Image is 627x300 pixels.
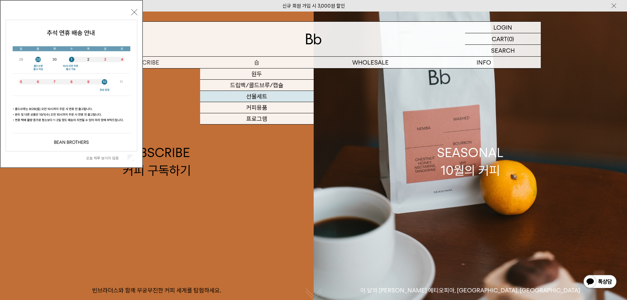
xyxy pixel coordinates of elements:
a: 원두 [200,68,314,80]
a: 신규 회원 가입 시 3,000원 할인 [282,3,345,9]
a: 선물세트 [200,91,314,102]
a: 프로그램 [200,113,314,124]
img: 카카오톡 채널 1:1 채팅 버튼 [583,274,617,290]
a: 커피용품 [200,102,314,113]
label: 오늘 하루 보이지 않음 [86,156,126,160]
div: SUBSCRIBE 커피 구독하기 [123,144,191,179]
div: SEASONAL 10월의 커피 [437,144,504,179]
a: CART (0) [465,33,541,45]
p: WHOLESALE [314,57,427,68]
a: LOGIN [465,22,541,33]
a: 숍 [200,57,314,68]
p: LOGIN [493,22,512,33]
p: CART [492,33,507,44]
img: 로고 [306,34,322,44]
button: 닫기 [131,9,137,15]
a: 드립백/콜드브루/캡슐 [200,80,314,91]
p: SEARCH [491,45,515,56]
p: (0) [507,33,514,44]
img: 5e4d662c6b1424087153c0055ceb1a13_140731.jpg [6,20,137,151]
p: INFO [427,57,541,68]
